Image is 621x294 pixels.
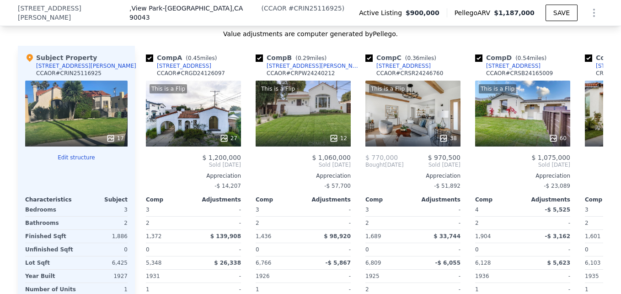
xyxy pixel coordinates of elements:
span: 0 [256,246,259,253]
div: Adjustments [413,196,460,203]
div: 2 [146,217,192,229]
div: 17 [106,134,124,143]
span: $ 5,623 [547,260,570,266]
div: [STREET_ADDRESS] [486,62,541,70]
div: Bedrooms [25,203,75,216]
div: - [305,243,351,256]
div: Subject [76,196,128,203]
div: This is a Flip [150,84,187,93]
div: Finished Sqft [25,230,75,243]
div: Comp [256,196,303,203]
span: Pellego ARV [455,8,494,17]
button: Show Options [585,4,603,22]
div: 27 [219,134,237,143]
span: $ 770,000 [365,154,398,161]
div: Appreciation [475,172,570,180]
div: CCAOR # CRSR24246760 [376,70,443,77]
div: - [195,243,241,256]
span: 1,601 [585,233,600,240]
div: Characteristics [25,196,76,203]
div: Comp D [475,53,550,62]
span: 0.54 [518,55,530,61]
span: 3 [365,207,369,213]
span: -$ 5,525 [545,207,570,213]
span: CCAOR [264,5,287,12]
span: 6,103 [585,260,600,266]
span: ( miles) [402,55,440,61]
div: 2 [78,217,128,229]
div: - [415,270,460,283]
div: This is a Flip [259,84,297,93]
div: [STREET_ADDRESS] [157,62,211,70]
a: [STREET_ADDRESS] [365,62,431,70]
span: $ 98,920 [324,233,351,240]
span: [STREET_ADDRESS][PERSON_NAME] [18,4,129,22]
div: Year Built [25,270,75,283]
div: Lot Sqft [25,256,75,269]
span: $ 139,908 [210,233,241,240]
div: Comp A [146,53,220,62]
div: Comp B [256,53,330,62]
div: - [195,270,241,283]
div: This is a Flip [369,84,407,93]
span: 3 [256,207,259,213]
span: ( miles) [512,55,550,61]
span: Sold [DATE] [256,161,351,169]
div: 2 [475,217,521,229]
div: Appreciation [256,172,351,180]
span: 0.36 [407,55,419,61]
div: - [195,203,241,216]
span: $ 1,200,000 [202,154,241,161]
span: 5,348 [146,260,161,266]
div: Unfinished Sqft [25,243,75,256]
span: 3 [146,207,150,213]
span: $1,187,000 [494,9,535,16]
div: - [415,243,460,256]
span: 6,128 [475,260,491,266]
div: Value adjustments are computer generated by Pellego . [18,29,603,38]
div: - [305,270,351,283]
span: $ 970,500 [428,154,460,161]
span: 1,904 [475,233,491,240]
a: [STREET_ADDRESS] [475,62,541,70]
div: Comp [365,196,413,203]
span: -$ 3,162 [545,233,570,240]
span: 1,436 [256,233,271,240]
div: Adjustments [303,196,351,203]
div: 1927 [78,270,128,283]
span: $ 1,075,000 [531,154,570,161]
div: Subject Property [25,53,97,62]
span: 4 [475,207,479,213]
div: - [525,217,570,229]
span: 0 [365,246,369,253]
div: Comp [475,196,523,203]
button: Edit structure [25,154,128,161]
div: This is a Flip [479,84,516,93]
div: CCAOR # CRSB24165009 [486,70,553,77]
div: Adjustments [193,196,241,203]
div: - [525,270,570,283]
span: 1,372 [146,233,161,240]
div: 1926 [256,270,301,283]
span: Sold [DATE] [146,161,241,169]
div: 1925 [365,270,411,283]
span: 0.29 [298,55,310,61]
span: -$ 6,055 [435,260,460,266]
span: Bought [365,161,385,169]
div: - [525,243,570,256]
div: - [305,217,351,229]
div: Appreciation [146,172,241,180]
span: 6,809 [365,260,381,266]
div: 2 [256,217,301,229]
button: SAVE [546,5,578,21]
span: -$ 51,892 [434,183,460,189]
span: 0 [585,246,589,253]
div: ( ) [262,4,345,13]
div: - [195,217,241,229]
div: 1931 [146,270,192,283]
span: 0.45 [188,55,200,61]
span: Sold [DATE] [475,161,570,169]
span: 3 [585,207,589,213]
div: Comp [146,196,193,203]
div: CCAOR # CRGD24126097 [157,70,225,77]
